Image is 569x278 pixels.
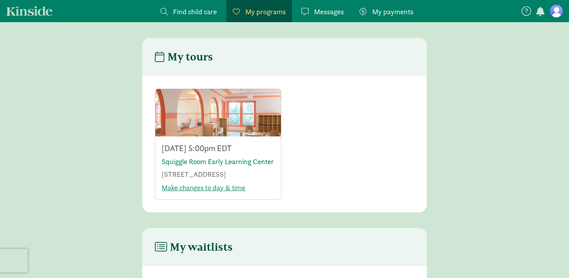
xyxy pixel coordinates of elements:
span: Find child care [173,6,217,17]
span: Messages [314,6,344,17]
span: My programs [245,6,286,17]
p: [STREET_ADDRESS] [162,170,275,179]
a: Squiggle Room Early Learning Center [162,157,274,166]
h4: My waitlists [155,241,233,253]
p: [DATE] 5:00pm EDT [162,143,275,154]
a: Kinside [6,6,53,16]
a: Make changes to day & time [162,183,245,192]
span: My payments [372,6,413,17]
h4: My tours [155,51,213,63]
